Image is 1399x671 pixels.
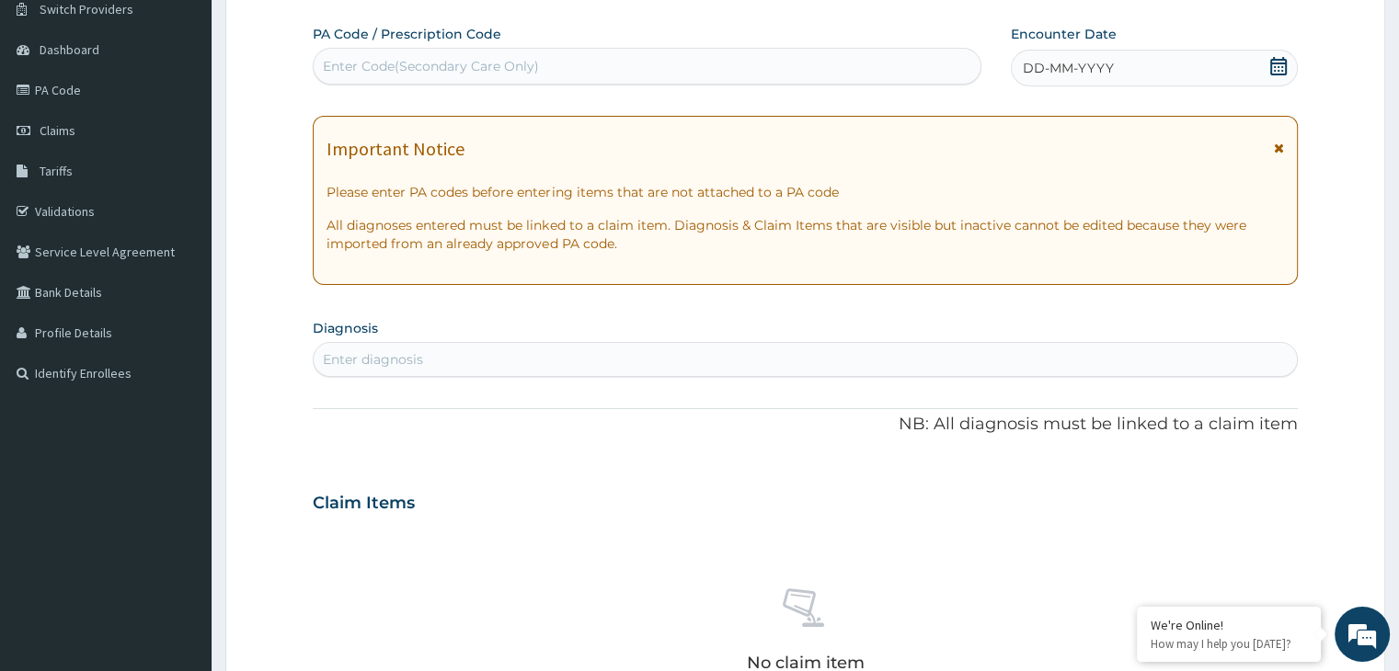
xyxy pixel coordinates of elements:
span: Switch Providers [40,1,133,17]
div: Enter diagnosis [323,350,423,369]
label: PA Code / Prescription Code [313,25,501,43]
p: How may I help you today? [1151,636,1307,652]
div: Enter Code(Secondary Care Only) [323,57,539,75]
div: We're Online! [1151,617,1307,633]
span: DD-MM-YYYY [1023,59,1114,77]
span: Claims [40,122,75,139]
img: d_794563401_company_1708531726252_794563401 [34,92,75,138]
span: Dashboard [40,41,99,58]
textarea: Type your message and hit 'Enter' [9,463,350,528]
label: Encounter Date [1011,25,1117,43]
p: Please enter PA codes before entering items that are not attached to a PA code [327,183,1283,201]
span: Tariffs [40,163,73,179]
h1: Important Notice [327,139,464,159]
div: Chat with us now [96,103,309,127]
h3: Claim Items [313,494,415,514]
p: All diagnoses entered must be linked to a claim item. Diagnosis & Claim Items that are visible bu... [327,216,1283,253]
p: NB: All diagnosis must be linked to a claim item [313,413,1297,437]
div: Minimize live chat window [302,9,346,53]
span: We're online! [107,212,254,398]
label: Diagnosis [313,319,378,337]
